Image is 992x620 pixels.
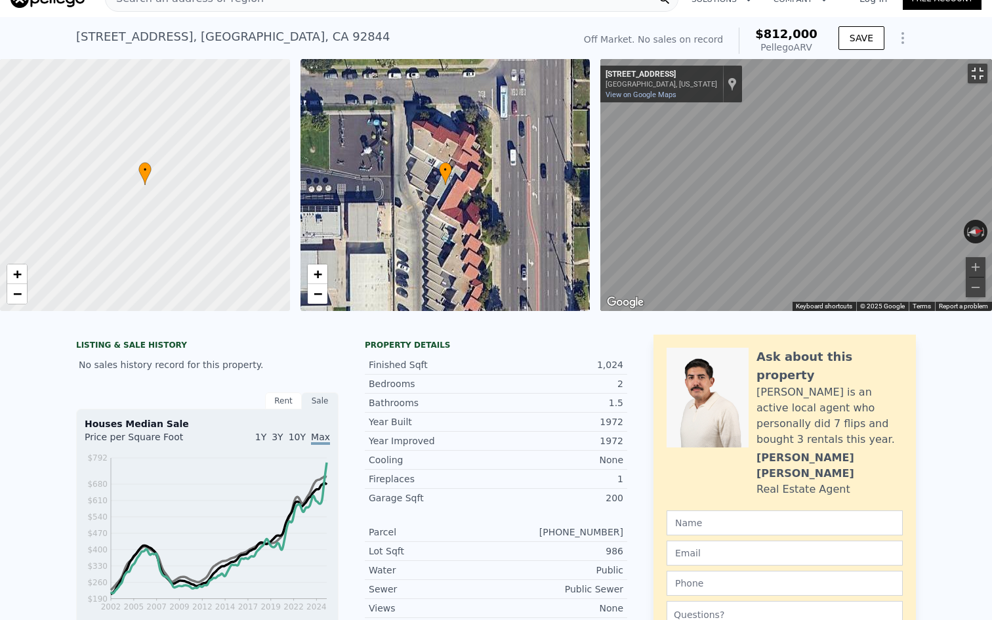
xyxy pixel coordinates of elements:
img: Google [604,294,647,311]
button: Zoom in [966,257,985,277]
div: • [138,162,152,185]
div: 200 [496,491,623,505]
div: None [496,453,623,466]
div: Sewer [369,583,496,596]
span: 3Y [272,432,283,442]
tspan: 2009 [169,602,190,611]
button: Keyboard shortcuts [796,302,852,311]
button: Zoom out [966,278,985,297]
div: 1 [496,472,623,486]
span: Max [311,432,330,445]
span: − [313,285,321,302]
div: 2 [496,377,623,390]
div: Water [369,564,496,577]
tspan: $680 [87,480,108,489]
span: + [13,266,22,282]
div: Real Estate Agent [756,482,850,497]
button: Toggle fullscreen view [968,64,987,83]
div: 986 [496,545,623,558]
span: 10Y [289,432,306,442]
div: [PERSON_NAME] is an active local agent who personally did 7 flips and bought 3 rentals this year. [756,384,903,447]
tspan: $330 [87,562,108,571]
button: Rotate counterclockwise [964,220,971,243]
div: Public Sewer [496,583,623,596]
tspan: $260 [87,578,108,587]
div: Sale [302,392,339,409]
input: Name [667,510,903,535]
tspan: $610 [87,496,108,505]
div: Ask about this property [756,348,903,384]
span: + [313,266,321,282]
span: • [439,164,452,176]
a: Terms (opens in new tab) [913,302,931,310]
div: Year Built [369,415,496,428]
tspan: $400 [87,545,108,554]
tspan: 2019 [260,602,281,611]
div: [STREET_ADDRESS] [606,70,717,80]
div: Houses Median Sale [85,417,330,430]
div: Public [496,564,623,577]
div: Map [600,59,992,311]
a: Report a problem [939,302,988,310]
a: Open this area in Google Maps (opens a new window) [604,294,647,311]
div: Off Market. No sales on record [584,33,723,46]
tspan: $470 [87,529,108,538]
tspan: $792 [87,453,108,463]
button: Reset the view [963,225,988,238]
div: Year Improved [369,434,496,447]
div: Rent [265,392,302,409]
a: Zoom in [7,264,27,284]
span: − [13,285,22,302]
input: Email [667,541,903,566]
div: Price per Square Foot [85,430,207,451]
div: 1,024 [496,358,623,371]
button: Show Options [890,25,916,51]
div: Garage Sqft [369,491,496,505]
a: Zoom out [308,284,327,304]
span: $812,000 [755,27,817,41]
div: [PERSON_NAME] [PERSON_NAME] [756,450,903,482]
tspan: 2002 [101,602,121,611]
div: [PHONE_NUMBER] [496,526,623,539]
div: • [439,162,452,185]
div: Bedrooms [369,377,496,390]
button: Rotate clockwise [981,220,988,243]
input: Phone [667,571,903,596]
div: No sales history record for this property. [76,353,339,377]
div: Fireplaces [369,472,496,486]
tspan: $190 [87,594,108,604]
div: 1972 [496,415,623,428]
tspan: 2017 [238,602,258,611]
div: Property details [365,340,627,350]
div: Parcel [369,526,496,539]
span: • [138,164,152,176]
tspan: 2014 [215,602,236,611]
span: 1Y [255,432,266,442]
div: [GEOGRAPHIC_DATA], [US_STATE] [606,80,717,89]
tspan: 2024 [306,602,327,611]
tspan: 2022 [283,602,304,611]
div: None [496,602,623,615]
tspan: 2012 [192,602,213,611]
a: Show location on map [728,77,737,91]
div: Bathrooms [369,396,496,409]
div: LISTING & SALE HISTORY [76,340,339,353]
div: 1972 [496,434,623,447]
div: Views [369,602,496,615]
tspan: $540 [87,512,108,522]
span: © 2025 Google [860,302,905,310]
tspan: 2007 [146,602,167,611]
a: Zoom in [308,264,327,284]
div: Pellego ARV [755,41,817,54]
button: SAVE [838,26,884,50]
tspan: 2005 [124,602,144,611]
div: Street View [600,59,992,311]
div: Cooling [369,453,496,466]
div: [STREET_ADDRESS] , [GEOGRAPHIC_DATA] , CA 92844 [76,28,390,46]
div: Lot Sqft [369,545,496,558]
a: View on Google Maps [606,91,676,99]
div: 1.5 [496,396,623,409]
a: Zoom out [7,284,27,304]
div: Finished Sqft [369,358,496,371]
